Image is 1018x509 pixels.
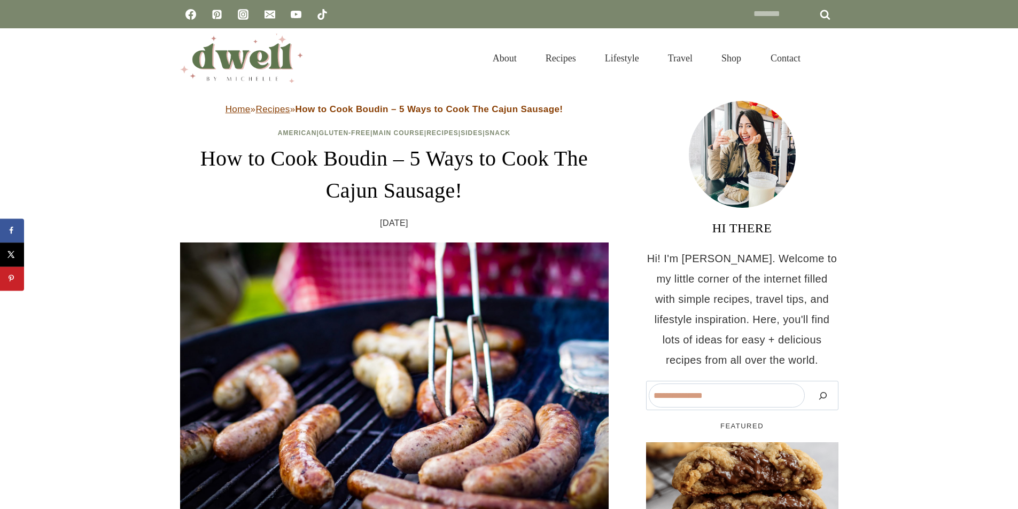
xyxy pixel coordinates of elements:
a: About [478,40,531,77]
time: [DATE] [380,215,408,231]
a: Lifestyle [590,40,654,77]
h5: FEATURED [646,421,838,432]
a: Travel [654,40,707,77]
a: Pinterest [206,4,228,25]
a: Main Course [372,129,424,137]
a: Recipes [255,104,290,114]
a: Recipes [426,129,459,137]
strong: How to Cook Boudin – 5 Ways to Cook The Cajun Sausage! [296,104,563,114]
h1: How to Cook Boudin – 5 Ways to Cook The Cajun Sausage! [180,143,609,207]
a: Email [259,4,281,25]
a: Facebook [180,4,201,25]
a: Snack [485,129,511,137]
span: » » [226,104,563,114]
a: Home [226,104,251,114]
a: Recipes [531,40,590,77]
a: YouTube [285,4,307,25]
a: Contact [756,40,815,77]
a: Shop [707,40,756,77]
span: | | | | | [278,129,511,137]
p: Hi! I'm [PERSON_NAME]. Welcome to my little corner of the internet filled with simple recipes, tr... [646,248,838,370]
button: Search [810,383,836,408]
a: American [278,129,317,137]
a: Instagram [232,4,254,25]
a: Sides [461,129,483,137]
button: View Search Form [820,49,838,67]
a: Gluten-Free [319,129,370,137]
h3: HI THERE [646,218,838,238]
img: DWELL by michelle [180,34,303,83]
nav: Primary Navigation [478,40,814,77]
a: TikTok [312,4,333,25]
